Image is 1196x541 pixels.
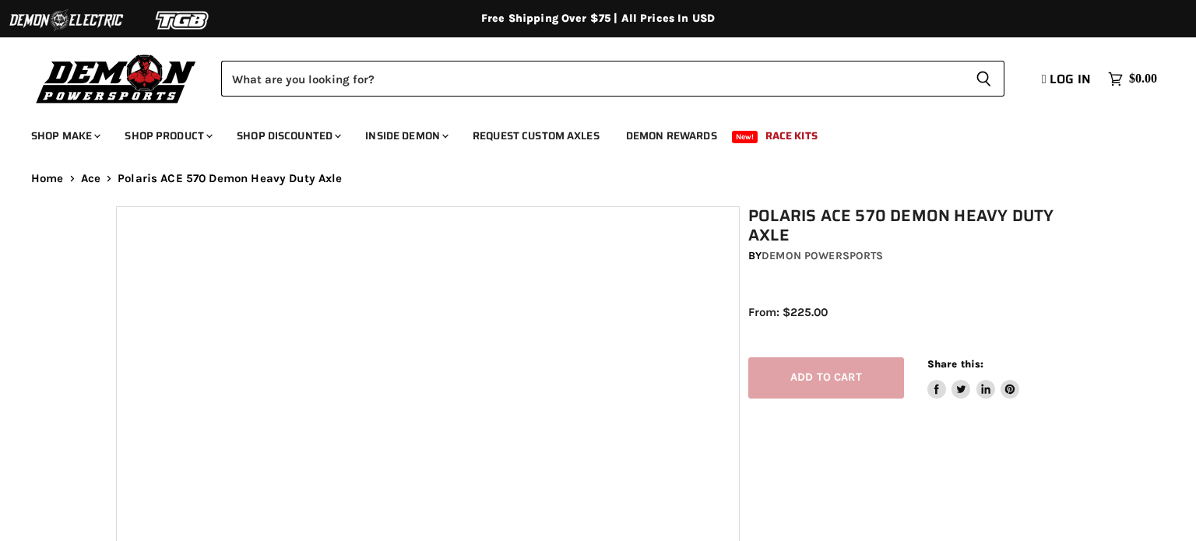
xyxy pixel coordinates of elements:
[113,120,222,152] a: Shop Product
[125,5,241,35] img: TGB Logo 2
[963,61,1004,97] button: Search
[1035,72,1100,86] a: Log in
[19,120,110,152] a: Shop Make
[19,114,1153,152] ul: Main menu
[754,120,829,152] a: Race Kits
[927,358,983,370] span: Share this:
[1050,69,1091,89] span: Log in
[221,61,1004,97] form: Product
[8,5,125,35] img: Demon Electric Logo 2
[461,120,611,152] a: Request Custom Axles
[221,61,963,97] input: Search
[354,120,458,152] a: Inside Demon
[748,206,1089,245] h1: Polaris ACE 570 Demon Heavy Duty Axle
[118,172,343,185] span: Polaris ACE 570 Demon Heavy Duty Axle
[748,305,828,319] span: From: $225.00
[748,248,1089,265] div: by
[614,120,729,152] a: Demon Rewards
[31,172,64,185] a: Home
[225,120,350,152] a: Shop Discounted
[31,51,202,106] img: Demon Powersports
[732,131,758,143] span: New!
[762,249,883,262] a: Demon Powersports
[1100,68,1165,90] a: $0.00
[927,357,1020,399] aside: Share this:
[1129,72,1157,86] span: $0.00
[81,172,100,185] a: Ace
